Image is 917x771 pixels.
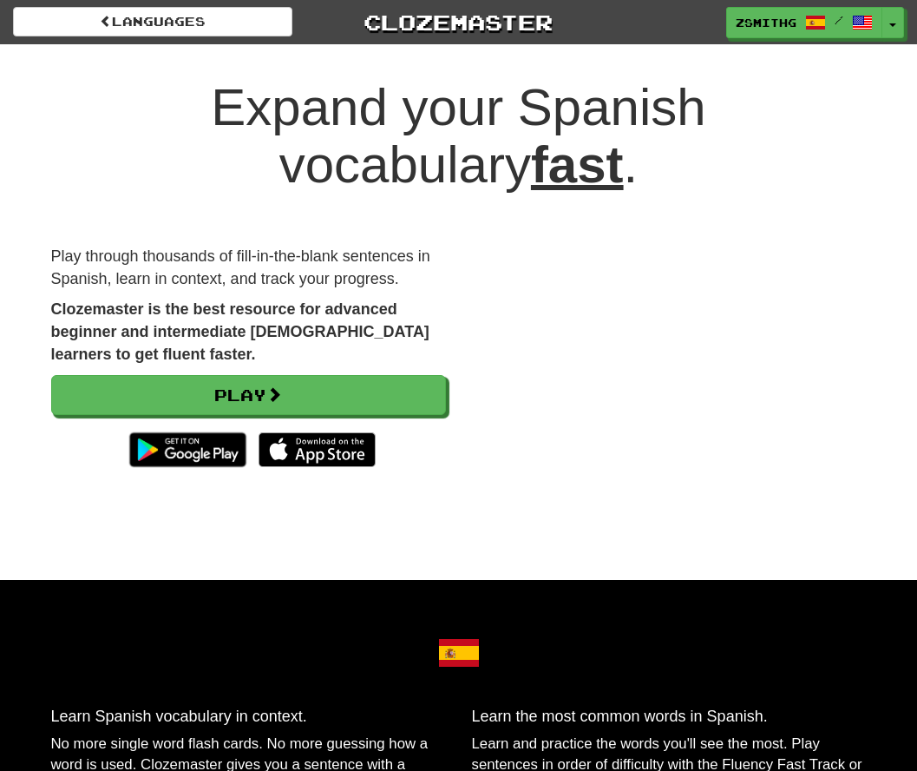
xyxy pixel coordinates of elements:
a: Play [51,375,446,415]
a: zsmithg / [726,7,882,38]
h3: Learn the most common words in Spanish. [472,708,867,726]
p: Play through thousands of fill-in-the-blank sentences in Spanish, learn in context, and track you... [51,246,446,290]
img: Get it on Google Play [121,424,255,476]
a: Languages [13,7,292,36]
h3: Learn Spanish vocabulary in context. [51,708,446,726]
span: zsmithg [736,15,796,30]
strong: Clozemaster is the best resource for advanced beginner and intermediate [DEMOGRAPHIC_DATA] learne... [51,300,429,362]
img: Download_on_the_App_Store_Badge_US-UK_135x40-25178aeef6eb6b83b96f5f2d004eda3bffbb37122de64afbaef7... [259,432,376,467]
h1: Expand your Spanish vocabulary . [51,79,867,194]
span: / [835,14,843,26]
u: fast [531,135,624,194]
a: Clozemaster [318,7,598,37]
